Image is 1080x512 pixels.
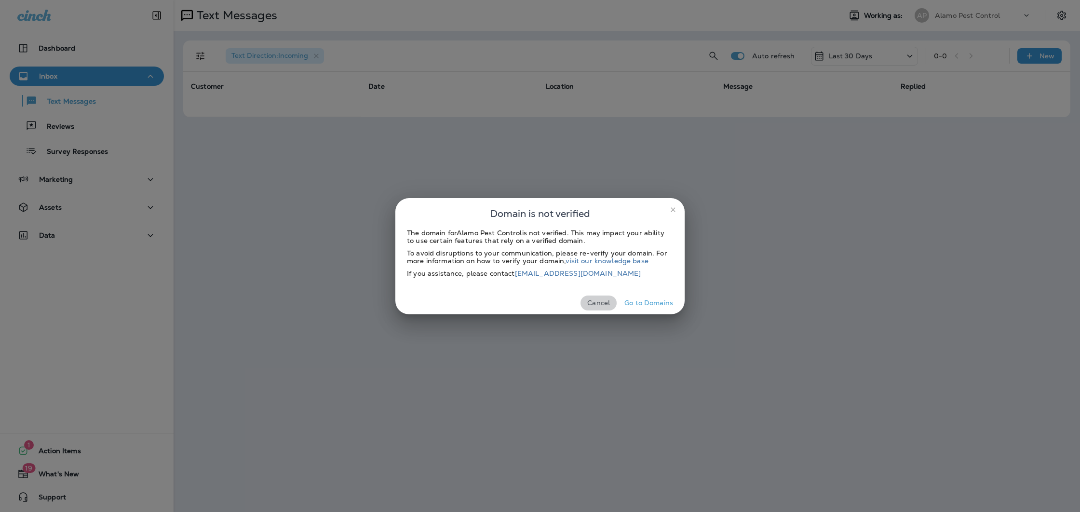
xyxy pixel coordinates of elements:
span: Domain is not verified [490,206,590,221]
button: close [665,202,681,217]
div: The domain for Alamo Pest Control is not verified. This may impact your ability to use certain fe... [407,229,673,244]
button: Cancel [580,296,617,310]
a: visit our knowledge base [566,256,648,265]
a: [EMAIL_ADDRESS][DOMAIN_NAME] [515,269,641,278]
div: To avoid disruptions to your communication, please re-verify your domain. For more information on... [407,249,673,265]
div: If you assistance, please contact [407,269,673,277]
button: Go to Domains [621,296,677,310]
